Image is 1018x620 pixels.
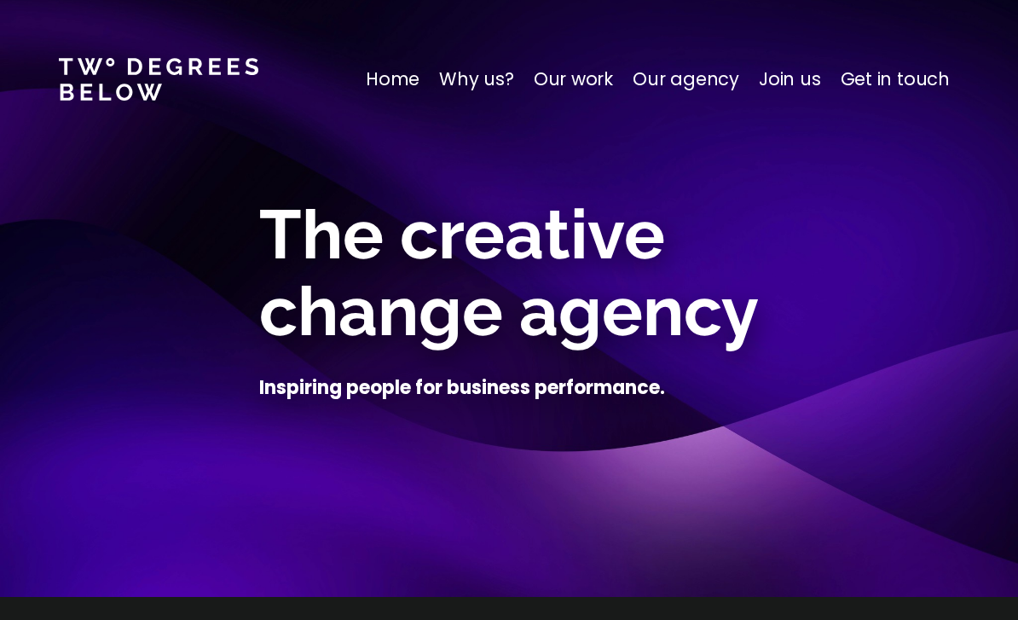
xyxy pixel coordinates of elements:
a: Get in touch [841,66,950,93]
span: The creative change agency [259,194,759,351]
a: Join us [759,66,821,93]
a: Our work [534,66,613,93]
a: Why us? [439,66,514,93]
h4: Inspiring people for business performance. [259,375,665,401]
a: Home [366,66,419,93]
a: Our agency [633,66,739,93]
